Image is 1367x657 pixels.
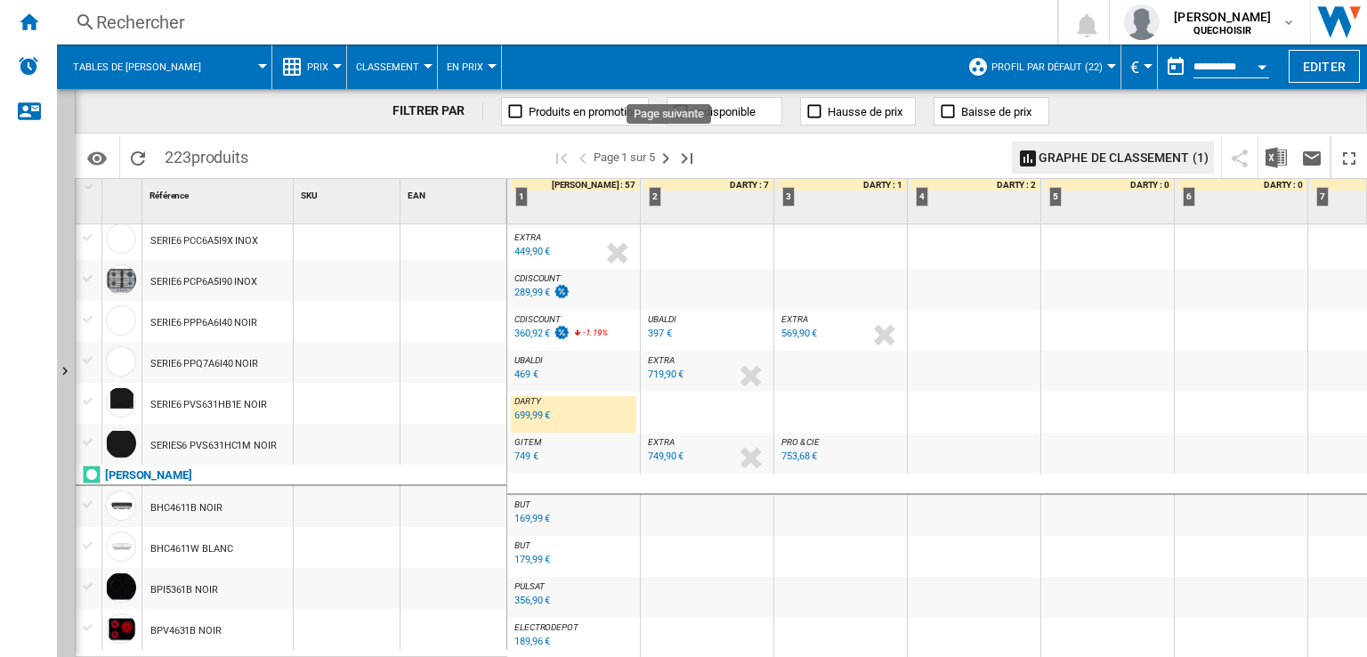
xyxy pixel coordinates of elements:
span: 223 [156,136,257,174]
div: Mise à jour : lundi 1 septembre 2025 15:38 [779,448,817,466]
div: SERIES6 PVS631HC1M NOIR [150,426,277,466]
div: 749 € [514,450,538,462]
div: Sort None [297,179,400,207]
div: Mise à jour : lundi 1 septembre 2025 04:25 [512,366,538,384]
span: Référence [150,191,189,200]
span: Hausse de prix [828,105,902,118]
span: PULSAT [514,581,544,591]
div: 179,99 € [514,554,550,565]
span: produits [191,148,248,166]
div: Tables de [PERSON_NAME] [66,45,263,89]
b: QUECHOISIR [1193,25,1251,36]
div: Sort None [106,179,142,207]
div: Mise à jour : lundi 1 septembre 2025 11:32 [512,243,550,261]
div: [PERSON_NAME] : 57 [511,179,640,191]
div: 3 DARTY : 1 [778,179,907,223]
md-menu: Currency [1121,45,1158,89]
div: SERIE6 PPP6A6I40 NOIR [150,303,257,344]
div: BHC4611W BLANC [150,529,233,570]
div: Mise à jour : lundi 1 septembre 2025 16:24 [512,510,550,528]
button: Tables de [PERSON_NAME] [73,45,219,89]
button: md-calendar [1158,49,1193,85]
div: Sort None [404,179,506,207]
span: EXTRA [514,232,541,242]
div: DARTY : 0 [1178,179,1307,191]
div: DARTY : 0 [1045,179,1174,191]
div: Mise à jour : lundi 1 septembre 2025 12:07 [779,325,817,343]
img: promotionV3.png [553,284,570,299]
div: PULSAT 356,90 € [511,581,636,622]
button: En Prix [447,45,492,89]
div: 749,90 € [648,450,683,462]
span: ELECTRODEPOT [514,622,578,632]
button: Options [79,142,115,174]
span: Prix [307,61,328,73]
div: CDISCOUNT 360,92 € -1.19% [511,314,636,355]
div: 6 [1183,187,1195,207]
span: Page 1 sur 5 [594,136,655,178]
span: -1.19 [583,328,602,337]
div: 4 [916,187,928,207]
div: Mise à jour : lundi 1 septembre 2025 03:01 [512,325,570,343]
span: Produits en promotion [529,105,639,118]
img: profile.jpg [1124,4,1160,40]
span: UBALDI [514,355,542,365]
div: BUT 169,99 € [511,499,636,540]
div: Prix [281,45,337,89]
div: BHC4611B NOIR [150,488,222,529]
div: EXTRA 449,90 € [511,232,636,273]
div: SERIE6 PCC6A5I9X INOX [150,221,258,262]
div: 719,90 € [648,369,683,380]
div: Mise à jour : lundi 1 septembre 2025 07:01 [512,592,550,610]
span: UBALDI [648,314,675,324]
div: EXTRA 749,90 € [644,437,770,478]
button: Profil par défaut (22) [991,45,1112,89]
div: PRO & CIE 753,68 € [778,437,903,478]
button: Recharger [120,136,156,178]
button: Envoyer ce rapport par email [1294,136,1330,178]
img: promotionV3.png [553,325,570,340]
div: EXTRA 719,90 € [644,355,770,396]
span: Tables de cuisson [73,61,201,73]
div: 5 DARTY : 0 [1045,179,1174,223]
div: EAN Sort None [404,179,506,207]
span: EXTRA [648,355,675,365]
span: BUT [514,499,530,509]
button: Indisponible [667,97,782,126]
div: Mise à jour : lundi 1 septembre 2025 16:26 [512,551,550,569]
div: 699,99 € [514,410,550,421]
div: 360,92 € [514,328,550,339]
div: EXTRA 569,90 € [778,314,903,355]
div: UBALDI 469 € [511,355,636,396]
div: Sélectionnez 1 à 3 sites en cliquant sur les cellules afin d'afficher un graphe de classement [1005,136,1222,179]
button: Première page [551,136,572,178]
span: [PERSON_NAME] [1174,8,1271,26]
div: € [1130,45,1148,89]
button: Page suivante [655,136,676,178]
span: Classement [356,61,419,73]
div: 753,68 € [781,450,817,462]
div: Mise à jour : lundi 1 septembre 2025 04:24 [645,325,672,343]
div: 3 [782,187,795,207]
span: SKU [301,191,318,200]
img: excel-24x24.png [1266,147,1287,168]
div: 1 [515,187,528,207]
div: SERIE6 PVS631HB1E NOIR [150,385,267,426]
div: BUT 179,99 € [511,540,636,581]
div: Profil par défaut (22) [967,45,1112,89]
span: EXTRA [648,437,675,447]
div: 469 € [514,369,538,380]
div: DARTY : 7 [644,179,773,191]
div: 169,99 € [514,513,550,524]
button: Editer [1289,50,1360,83]
span: Baisse de prix [961,105,1031,118]
span: GITEM [514,437,541,447]
button: Classement [356,45,428,89]
div: 6 DARTY : 0 [1178,179,1307,223]
button: Plein écran [1331,136,1367,178]
span: EXTRA [781,314,808,324]
div: Mise à jour : lundi 1 septembre 2025 02:14 [512,284,570,302]
span: € [1130,58,1139,77]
